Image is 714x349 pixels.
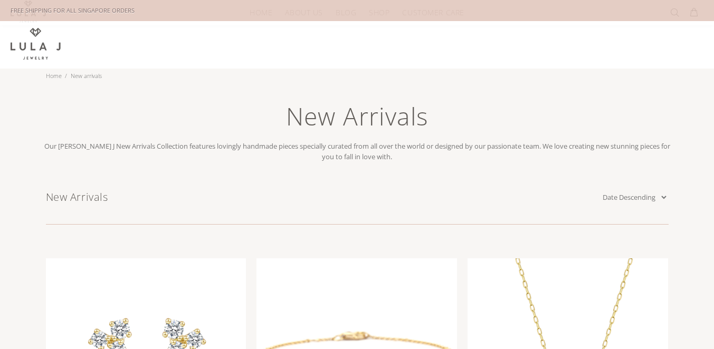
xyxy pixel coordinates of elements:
[285,8,322,16] span: About Us
[329,4,363,21] a: Blog
[46,72,62,80] a: Home
[65,69,105,83] li: New arrivals
[396,4,464,21] a: Customer Care
[402,8,464,16] span: Customer Care
[369,8,389,16] span: Shop
[46,189,601,205] h1: New Arrivals
[336,8,356,16] span: Blog
[41,100,674,141] h1: New Arrivals
[243,4,279,21] a: HOME
[363,4,396,21] a: Shop
[279,4,329,21] a: About Us
[44,141,670,161] span: Our [PERSON_NAME] J New Arrivals Collection features lovingly handmade pieces specially curated f...
[250,8,272,16] span: HOME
